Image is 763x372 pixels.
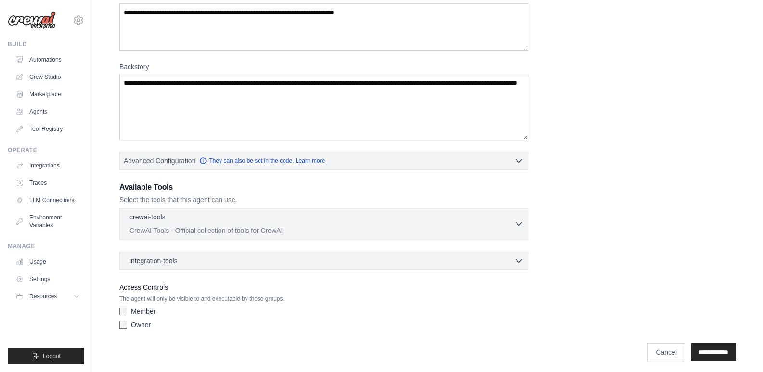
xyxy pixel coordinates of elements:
[12,192,84,208] a: LLM Connections
[129,226,514,235] p: CrewAI Tools - Official collection of tools for CrewAI
[8,243,84,250] div: Manage
[129,212,166,222] p: crewai-tools
[12,104,84,119] a: Agents
[124,212,524,235] button: crewai-tools CrewAI Tools - Official collection of tools for CrewAI
[12,69,84,85] a: Crew Studio
[131,307,155,316] label: Member
[8,11,56,29] img: Logo
[12,254,84,269] a: Usage
[12,175,84,191] a: Traces
[29,293,57,300] span: Resources
[647,343,685,361] a: Cancel
[129,256,178,266] span: integration-tools
[199,157,325,165] a: They can also be set in the code. Learn more
[119,195,528,205] p: Select the tools that this agent can use.
[12,271,84,287] a: Settings
[12,52,84,67] a: Automations
[8,348,84,364] button: Logout
[8,146,84,154] div: Operate
[120,152,528,169] button: Advanced Configuration They can also be set in the code. Learn more
[12,210,84,233] a: Environment Variables
[8,40,84,48] div: Build
[124,156,195,166] span: Advanced Configuration
[12,121,84,137] a: Tool Registry
[43,352,61,360] span: Logout
[119,181,528,193] h3: Available Tools
[119,62,528,72] label: Backstory
[119,282,528,293] label: Access Controls
[119,295,528,303] p: The agent will only be visible to and executable by those groups.
[12,289,84,304] button: Resources
[12,87,84,102] a: Marketplace
[131,320,151,330] label: Owner
[124,256,524,266] button: integration-tools
[12,158,84,173] a: Integrations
